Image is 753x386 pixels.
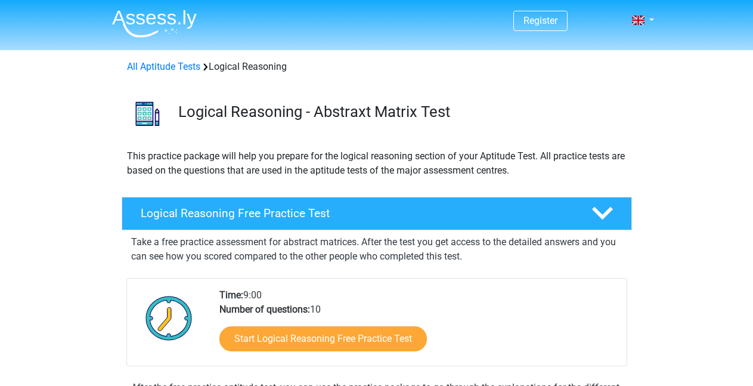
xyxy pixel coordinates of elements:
[122,60,631,74] div: Logical Reasoning
[219,304,310,315] b: Number of questions:
[139,288,199,348] img: Clock
[210,288,626,366] div: 9:00 10
[127,149,627,178] p: This practice package will help you prepare for the logical reasoning section of your Aptitude Te...
[122,88,173,139] img: logical reasoning
[117,197,637,230] a: Logical Reasoning Free Practice Test
[178,103,622,121] h3: Logical Reasoning - Abstraxt Matrix Test
[131,235,622,264] p: Take a free practice assessment for abstract matrices. After the test you get access to the detai...
[523,15,557,26] a: Register
[127,61,200,72] a: All Aptitude Tests
[219,326,427,351] a: Start Logical Reasoning Free Practice Test
[219,289,243,301] b: Time:
[141,206,572,220] h4: Logical Reasoning Free Practice Test
[112,10,197,38] img: Assessly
